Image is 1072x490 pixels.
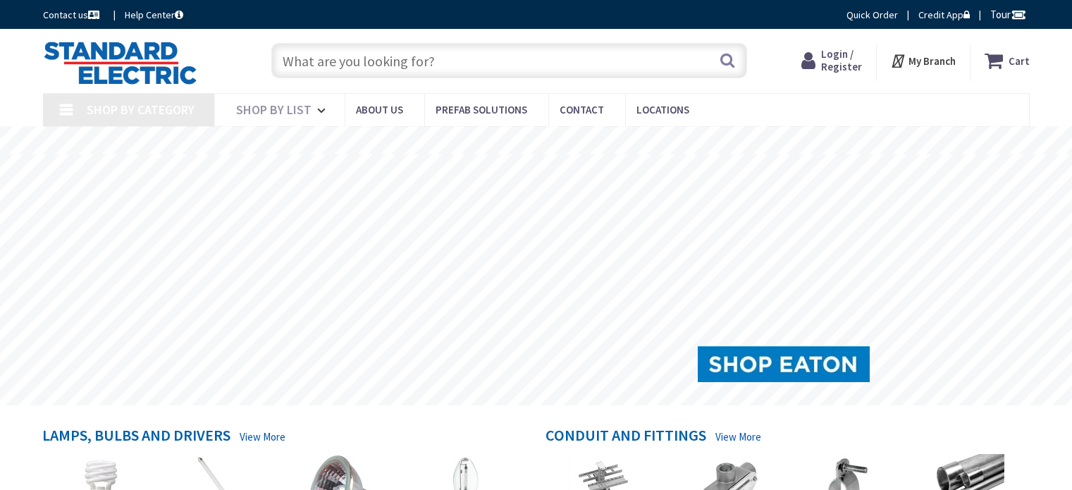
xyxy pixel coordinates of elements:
[125,8,183,22] a: Help Center
[1009,48,1030,73] strong: Cart
[271,43,747,78] input: What are you looking for?
[908,54,956,68] strong: My Branch
[985,48,1030,73] a: Cart
[42,427,230,447] h4: Lamps, Bulbs and Drivers
[846,8,898,22] a: Quick Order
[356,103,403,116] span: About Us
[436,103,527,116] span: Prefab Solutions
[314,134,760,149] rs-layer: Coronavirus: Our Commitment to Our Employees and Customers
[240,429,285,444] a: View More
[87,102,195,118] span: Shop By Category
[715,429,761,444] a: View More
[560,103,604,116] span: Contact
[546,427,706,447] h4: Conduit and Fittings
[236,102,312,118] span: Shop By List
[990,8,1026,21] span: Tour
[43,41,197,85] img: Standard Electric
[43,8,102,22] a: Contact us
[918,8,970,22] a: Credit App
[636,103,689,116] span: Locations
[890,48,956,73] div: My Branch
[801,48,862,73] a: Login / Register
[821,47,862,73] span: Login / Register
